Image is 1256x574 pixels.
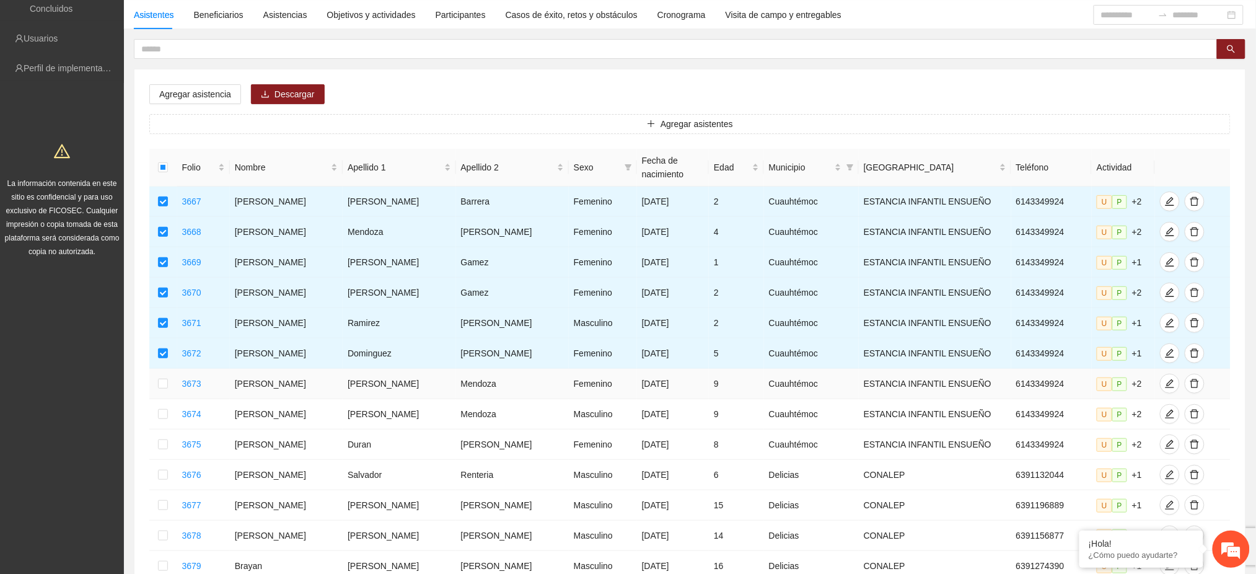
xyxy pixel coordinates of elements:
td: [DATE] [637,430,709,460]
td: Ramirez [343,308,455,338]
span: U [1097,256,1112,270]
button: delete [1185,313,1205,333]
td: Masculino [569,490,637,521]
span: Municipio [769,161,832,174]
div: Beneficiarios [194,8,244,22]
span: edit [1161,500,1179,510]
button: delete [1185,404,1205,424]
span: swap-right [1158,10,1168,20]
td: [PERSON_NAME] [456,308,569,338]
span: U [1097,347,1112,361]
td: 6 [709,460,764,490]
button: plusAgregar asistentes [149,114,1231,134]
button: Agregar asistencia [149,84,241,104]
td: [PERSON_NAME] [230,217,343,247]
td: [PERSON_NAME] [230,247,343,278]
td: 6143349924 [1011,217,1092,247]
td: Femenino [569,430,637,460]
div: Participantes [436,8,486,22]
span: [GEOGRAPHIC_DATA] [864,161,997,174]
td: Femenino [569,278,637,308]
span: filter [622,158,635,177]
span: edit [1161,288,1179,298]
button: edit [1160,465,1180,485]
span: P [1112,499,1127,513]
button: delete [1185,192,1205,211]
td: Gamez [456,278,569,308]
span: to [1158,10,1168,20]
td: Gamez [456,247,569,278]
td: Cuauhtémoc [764,369,859,399]
span: U [1097,438,1112,452]
span: U [1097,408,1112,422]
td: ESTANCIA INFANTIL ENSUEÑO [859,399,1011,430]
span: Descargar [274,87,315,101]
td: [PERSON_NAME] [456,217,569,247]
td: +1 [1092,490,1154,521]
td: Delicias [764,521,859,551]
td: [DATE] [637,278,709,308]
td: 5 [709,338,764,369]
th: Teléfono [1011,149,1092,187]
span: U [1097,317,1112,330]
div: Chatee con nosotros ahora [64,63,208,79]
td: +1 [1092,521,1154,551]
a: 3669 [182,257,201,267]
span: P [1112,469,1127,482]
td: [PERSON_NAME] [343,187,455,217]
td: ESTANCIA INFANTIL ENSUEÑO [859,217,1011,247]
td: Femenino [569,217,637,247]
span: delete [1185,348,1204,358]
td: 6391196889 [1011,490,1092,521]
th: Fecha de nacimiento [637,149,709,187]
td: [DATE] [637,399,709,430]
td: 14 [709,521,764,551]
td: Cuauhtémoc [764,399,859,430]
td: 6391156877 [1011,521,1092,551]
button: delete [1185,435,1205,454]
td: ESTANCIA INFANTIL ENSUEÑO [859,369,1011,399]
td: 6143349924 [1011,338,1092,369]
span: U [1097,195,1112,209]
span: delete [1185,318,1204,328]
span: P [1112,195,1127,209]
span: edit [1161,348,1179,358]
td: [PERSON_NAME] [456,521,569,551]
th: Nombre [230,149,343,187]
td: [PERSON_NAME] [230,278,343,308]
td: [PERSON_NAME] [230,430,343,460]
div: Cronograma [657,8,706,22]
span: Sexo [574,161,620,174]
button: edit [1160,313,1180,333]
a: 3668 [182,227,201,237]
span: Agregar asistencia [159,87,231,101]
td: Femenino [569,187,637,217]
td: Cuauhtémoc [764,338,859,369]
span: edit [1161,227,1179,237]
span: delete [1185,439,1204,449]
span: delete [1185,196,1204,206]
td: +2 [1092,369,1154,399]
a: 3670 [182,288,201,298]
td: Masculino [569,460,637,490]
span: download [261,90,270,100]
a: 3674 [182,409,201,419]
span: warning [54,143,70,159]
td: Masculino [569,308,637,338]
a: 3671 [182,318,201,328]
td: Cuauhtémoc [764,308,859,338]
a: 3677 [182,500,201,510]
td: [DATE] [637,187,709,217]
span: edit [1161,257,1179,267]
td: [PERSON_NAME] [230,460,343,490]
span: Nombre [235,161,328,174]
div: Minimizar ventana de chat en vivo [203,6,233,36]
td: [DATE] [637,308,709,338]
button: delete [1185,222,1205,242]
td: [DATE] [637,338,709,369]
span: delete [1185,227,1204,237]
td: [PERSON_NAME] [230,338,343,369]
td: ESTANCIA INFANTIL ENSUEÑO [859,338,1011,369]
td: 6391132044 [1011,460,1092,490]
div: Objetivos y actividades [327,8,416,22]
